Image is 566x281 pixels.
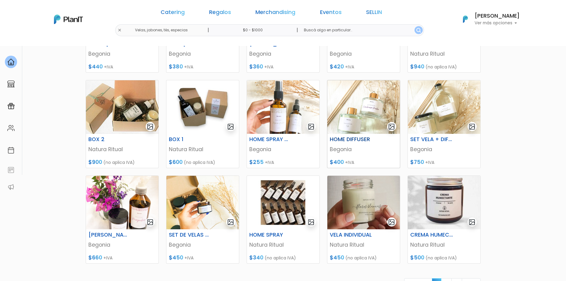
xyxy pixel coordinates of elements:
a: gallery-light BOX 1 Natura Ritual $600 (no aplica IVA) [166,80,239,168]
span: (no aplica IVA) [425,255,457,261]
p: Begonia [169,241,237,249]
span: $255 [249,158,264,166]
p: Natura Ritual [410,50,478,58]
p: | [208,26,209,34]
img: close-6986928ebcb1d6c9903e3b54e860dbc4d054630f23adef3a32610726dff6a82b.svg [118,28,122,32]
img: PlanIt Logo [459,12,472,26]
img: gallery-light [147,219,154,226]
img: gallery-light [227,123,234,130]
span: $360 [249,63,263,70]
img: thumb_image__copia___copia_-Photoroom__48_.jpg [247,176,319,229]
span: +IVA [264,64,273,70]
span: +IVA [104,64,113,70]
p: Begonia [330,50,397,58]
span: (no aplica IVA) [345,255,377,261]
p: Begonia [88,50,156,58]
a: SELLIN [366,10,382,17]
span: $380 [169,63,183,70]
img: PlanIt Logo [54,15,83,24]
img: thumb_image__copia___copia_-Photoroom__50_.jpg [166,80,239,134]
h6: [PERSON_NAME] [475,13,520,19]
span: $660 [88,254,102,261]
span: +IVA [265,159,274,165]
p: Natura Ritual [410,241,478,249]
img: gallery-light [308,123,315,130]
span: +IVA [425,159,434,165]
p: Begonia [249,50,317,58]
p: Begonia [330,145,397,153]
a: gallery-light CREMA HUMECTANTE CORPORAL Natura Ritual $500 (no aplica IVA) [408,175,481,264]
h6: SET VELA + DIFFUSER [407,136,457,143]
img: gallery-light [388,123,395,130]
img: thumb_WhatsApp_Image_2022-05-04_at_21.17.09.jpeg [327,176,400,229]
span: +IVA [184,64,193,70]
img: people-662611757002400ad9ed0e3c099ab2801c6687ba6c219adb57efc949bc21e19d.svg [7,124,15,132]
a: gallery-light VELA INDIVIDUAL Natura Ritual $450 (no aplica IVA) [327,175,400,264]
img: gallery-light [468,123,475,130]
img: thumb_IMG-3409-jpg.JPG [166,176,239,229]
a: gallery-light HOME DIFFUSER Begonia $400 +IVA [327,80,400,168]
img: gallery-light [308,219,315,226]
img: gallery-light [147,123,154,130]
a: Eventos [320,10,342,17]
img: thumb_WhatsApp_Image_2021-10-19_at_21.05.51portada.jpeg [86,80,158,134]
h6: [PERSON_NAME] + HOME SPRAY [85,232,135,238]
h6: HOME SPRAY [246,232,296,238]
span: $420 [330,63,344,70]
button: PlanIt Logo [PERSON_NAME] Ver más opciones [455,11,520,27]
span: $440 [88,63,103,70]
a: gallery-light [PERSON_NAME] + HOME SPRAY Begonia $660 +IVA [86,175,159,264]
img: gallery-light [468,219,475,226]
span: $500 [410,254,424,261]
img: calendar-87d922413cdce8b2cf7b7f5f62616a5cf9e4887200fb71536465627b3292af00.svg [7,147,15,154]
h6: HOME SPRAY MINI [246,136,296,143]
p: Natura Ritual [249,241,317,249]
img: gallery-light [388,219,395,226]
p: Ver más opciones [475,21,520,25]
p: Begonia [88,241,156,249]
img: marketplace-4ceaa7011d94191e9ded77b95e3339b90024bf715f7c57f8cf31f2d8c509eaba.svg [7,80,15,88]
img: gallery-light [227,219,234,226]
p: Natura Ritual [330,241,397,249]
img: thumb_CA12435B-C373-49FE-89F3-CD9C6BEED492.JPG [327,80,400,134]
img: thumb_WhatsApp_Image_2022-05-04_at_21.41.41.jpeg [408,176,480,229]
p: Natura Ritual [88,145,156,153]
a: Merchandising [255,10,295,17]
h6: HOME DIFFUSER [326,136,376,143]
span: +IVA [103,255,112,261]
img: partners-52edf745621dab592f3b2c58e3bca9d71375a7ef29c3b500c9f145b62cc070d4.svg [7,183,15,191]
span: +IVA [345,159,354,165]
div: ¿Necesitás ayuda? [31,6,88,18]
img: feedback-78b5a0c8f98aac82b08bfc38622c3050aee476f2c9584af64705fc4e61158814.svg [7,166,15,174]
input: Buscá algo en particular.. [299,24,424,36]
span: $450 [169,254,183,261]
p: Natura Ritual [169,145,237,153]
span: $340 [249,254,263,261]
h6: BOX 2 [85,136,135,143]
a: gallery-light HOME SPRAY MINI Begonia $255 +IVA [247,80,320,168]
span: (no aplica IVA) [425,64,457,70]
a: gallery-light SET VELA + DIFFUSER Begonia $750 +IVA [408,80,481,168]
img: thumb_IMG-1290.JPG [408,80,480,134]
span: $400 [330,158,344,166]
a: gallery-light HOME SPRAY Natura Ritual $340 (no aplica IVA) [247,175,320,264]
span: (no aplica IVA) [184,159,215,165]
img: thumb_IMG-3784.JPG [247,80,319,134]
img: search_button-432b6d5273f82d61273b3651a40e1bd1b912527efae98b1b7a1b2c0702e16a8d.svg [416,28,421,33]
span: +IVA [345,64,354,70]
span: (no aplica IVA) [103,159,135,165]
span: (no aplica IVA) [265,255,296,261]
h6: VELA INDIVIDUAL [326,232,376,238]
h6: CREMA HUMECTANTE CORPORAL [407,232,457,238]
a: gallery-light SET DE VELAS 3 DESEOS Begonia $450 +IVA [166,175,239,264]
span: +IVA [184,255,194,261]
span: $450 [330,254,344,261]
h6: SET DE VELAS 3 DESEOS [165,232,215,238]
img: campaigns-02234683943229c281be62815700db0a1741e53638e28bf9629b52c665b00959.svg [7,102,15,110]
a: Catering [161,10,185,17]
img: thumb_IMG-0507.JPG [86,176,158,229]
span: $900 [88,158,102,166]
img: home-e721727adea9d79c4d83392d1f703f7f8bce08238fde08b1acbfd93340b81755.svg [7,58,15,66]
p: Begonia [249,145,317,153]
h6: BOX 1 [165,136,215,143]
